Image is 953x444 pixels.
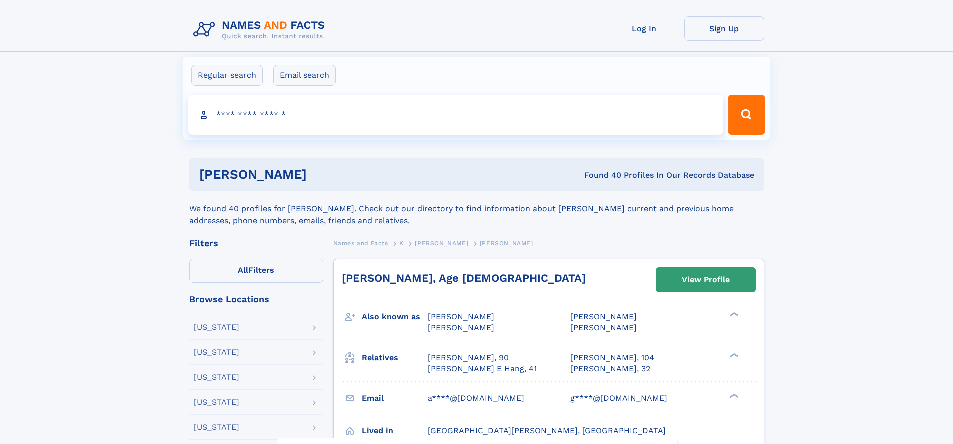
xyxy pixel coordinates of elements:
div: [US_STATE] [194,348,239,356]
div: [US_STATE] [194,323,239,331]
a: K [399,237,404,249]
button: Search Button [728,95,765,135]
a: [PERSON_NAME], 104 [570,352,654,363]
div: We found 40 profiles for [PERSON_NAME]. Check out our directory to find information about [PERSON... [189,191,764,227]
a: Sign Up [684,16,764,41]
h3: Relatives [362,349,428,366]
span: K [399,240,404,247]
a: Names and Facts [333,237,388,249]
div: [US_STATE] [194,398,239,406]
input: search input [188,95,724,135]
h3: Lived in [362,422,428,439]
a: View Profile [656,268,755,292]
h3: Email [362,390,428,407]
div: ❯ [727,392,739,399]
span: [PERSON_NAME] [428,323,494,332]
span: [PERSON_NAME] [428,312,494,321]
span: [PERSON_NAME] [570,323,637,332]
span: [PERSON_NAME] [480,240,533,247]
a: [PERSON_NAME] E Hang, 41 [428,363,537,374]
div: ❯ [727,352,739,358]
a: [PERSON_NAME] [415,237,468,249]
h1: [PERSON_NAME] [199,168,446,181]
a: [PERSON_NAME], 32 [570,363,650,374]
span: [PERSON_NAME] [415,240,468,247]
div: ❯ [727,311,739,318]
div: Browse Locations [189,295,323,304]
a: Log In [604,16,684,41]
div: [US_STATE] [194,423,239,431]
div: [US_STATE] [194,373,239,381]
span: [GEOGRAPHIC_DATA][PERSON_NAME], [GEOGRAPHIC_DATA] [428,426,666,435]
label: Email search [273,65,336,86]
h3: Also known as [362,308,428,325]
a: [PERSON_NAME], 90 [428,352,509,363]
div: View Profile [682,268,730,291]
span: All [238,265,248,275]
img: Logo Names and Facts [189,16,333,43]
label: Filters [189,259,323,283]
div: Found 40 Profiles In Our Records Database [445,170,754,181]
span: [PERSON_NAME] [570,312,637,321]
label: Regular search [191,65,263,86]
div: Filters [189,239,323,248]
a: [PERSON_NAME], Age [DEMOGRAPHIC_DATA] [342,272,586,284]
